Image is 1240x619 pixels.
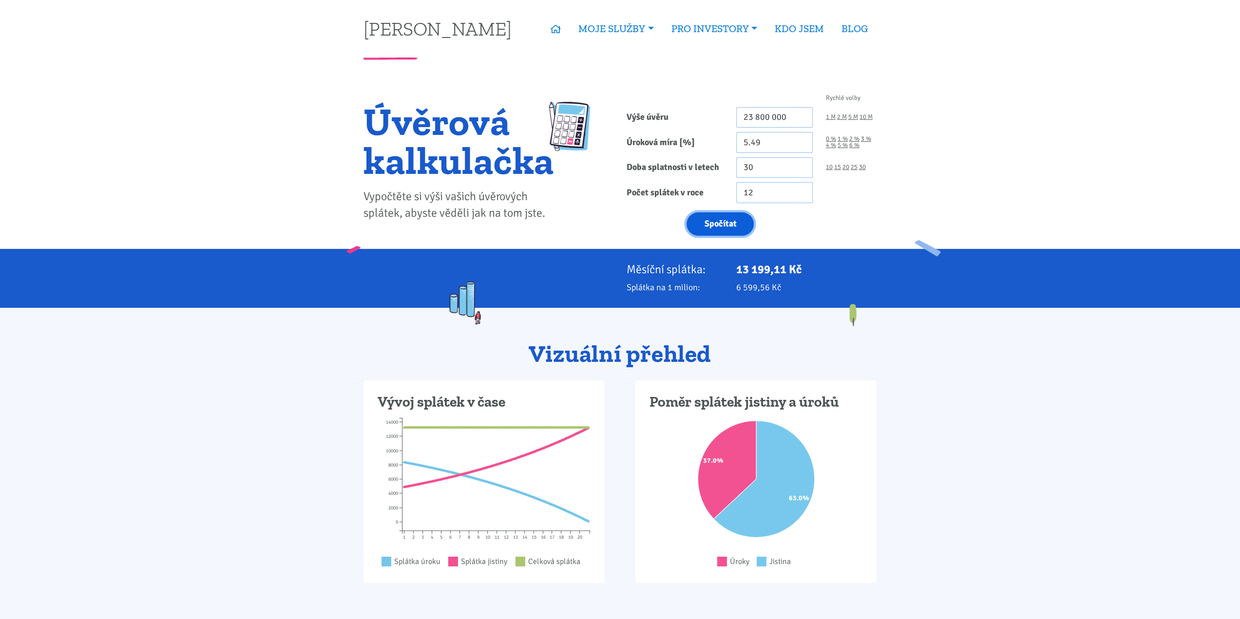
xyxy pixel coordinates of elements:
a: 1 M [826,114,836,120]
tspan: 17 [550,534,554,540]
a: 6 % [849,142,859,149]
a: 2 M [837,114,847,120]
a: 5 % [838,142,848,149]
label: Výše úvěru [620,107,730,128]
a: 15 [834,164,841,170]
a: 30 [859,164,866,170]
p: Měsíční splátka: [627,263,723,276]
h3: Vývoj splátek v čase [378,393,591,412]
a: 10 M [859,114,873,120]
a: KDO JSEM [766,18,833,40]
button: Spočítat [687,212,754,236]
tspan: 14 [522,534,527,540]
tspan: 8 [468,534,470,540]
tspan: 12 [504,534,509,540]
tspan: 18 [559,534,564,540]
a: 25 [851,164,858,170]
a: [PERSON_NAME] [363,19,512,38]
a: 10 [826,164,833,170]
tspan: 12000 [386,433,398,439]
h3: Poměr splátek jistiny a úroků [649,393,862,412]
label: Počet splátek v roce [620,182,730,203]
p: Vypočtěte si výši vašich úvěrových splátek, abyste věděli jak na tom jste. [363,188,554,222]
a: MOJE SLUŽBY [570,18,662,40]
label: Doba splatnosti v letech [620,157,730,178]
tspan: 3 [421,534,424,540]
a: PRO INVESTORY [663,18,766,40]
tspan: 6000 [388,476,398,482]
tspan: 15 [532,534,536,540]
a: 4 % [826,142,836,149]
h2: Vizuální přehled [363,341,877,367]
a: 0 % [826,136,836,142]
tspan: 1 [403,534,405,540]
a: 3 % [861,136,871,142]
tspan: 14000 [386,419,398,425]
tspan: 16 [541,534,546,540]
tspan: 2 [412,534,415,540]
tspan: 11 [495,534,499,540]
tspan: 10000 [386,448,398,454]
tspan: 9 [477,534,479,540]
tspan: 0 [396,519,398,525]
a: 2 % [849,136,859,142]
a: 5 M [848,114,858,120]
p: Splátka na 1 milion: [627,281,723,294]
tspan: 13 [513,534,518,540]
tspan: 5 [440,534,442,540]
tspan: 20 [577,534,582,540]
tspan: 8000 [388,462,398,468]
p: 6 599,56 Kč [736,281,877,294]
span: Rychlé volby [826,95,860,101]
tspan: 7 [458,534,461,540]
a: 20 [842,164,849,170]
h1: Úvěrová kalkulačka [363,102,554,180]
tspan: 4 [431,534,433,540]
tspan: 19 [568,534,573,540]
tspan: 6 [449,534,452,540]
p: 13 199,11 Kč [736,263,877,276]
a: BLOG [833,18,877,40]
tspan: 10 [485,534,490,540]
label: Úroková míra [%] [620,132,730,153]
tspan: 2000 [388,505,398,511]
tspan: 4000 [388,490,398,496]
a: 1 % [838,136,848,142]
